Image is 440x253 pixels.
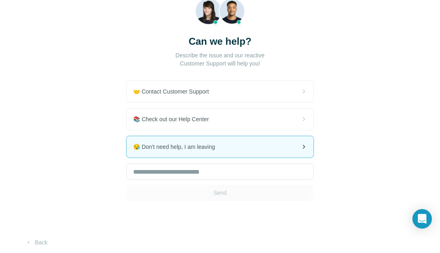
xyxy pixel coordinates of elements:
[133,115,216,123] span: 📚 Check out our Help Center
[175,51,264,59] p: Describe the issue and our reactive
[189,35,252,48] h3: Can we help?
[133,87,216,96] span: 🤝 Contact Customer Support
[412,209,432,229] div: Open Intercom Messenger
[19,235,53,250] button: Back
[133,143,222,151] span: 😪 Don't need help, I am leaving
[180,59,260,68] p: Customer Support will help you!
